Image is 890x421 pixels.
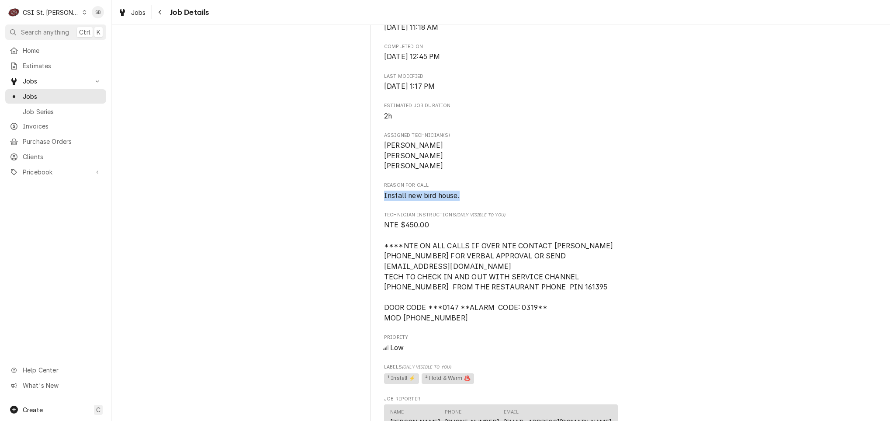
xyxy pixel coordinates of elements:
[384,111,618,122] span: Estimated Job Duration
[384,221,615,322] span: NTE $450.00 ****NTE ON ALL CALLS IF OVER NTE CONTACT [PERSON_NAME] [PHONE_NUMBER] FOR VERBAL APPR...
[384,43,618,62] div: Completed On
[5,378,106,393] a: Go to What's New
[92,6,104,18] div: Shayla Bell's Avatar
[97,28,100,37] span: K
[5,43,106,58] a: Home
[384,212,618,219] span: Technician Instructions
[384,212,618,324] div: [object Object]
[5,104,106,119] a: Job Series
[5,24,106,40] button: Search anythingCtrlK
[5,134,106,149] a: Purchase Orders
[504,409,519,416] div: Email
[384,372,618,385] span: [object Object]
[114,5,149,20] a: Jobs
[384,82,435,90] span: [DATE] 1:17 PM
[167,7,209,18] span: Job Details
[8,6,20,18] div: C
[390,409,404,416] div: Name
[384,52,440,61] span: [DATE] 12:45 PM
[384,364,618,371] span: Labels
[384,102,618,121] div: Estimated Job Duration
[131,8,146,17] span: Jobs
[5,165,106,179] a: Go to Pricebook
[23,46,102,55] span: Home
[92,6,104,18] div: SB
[384,162,443,170] span: [PERSON_NAME]
[23,152,102,161] span: Clients
[422,373,474,384] span: ² Hold & Warm ♨️
[384,73,618,80] span: Last Modified
[384,102,618,109] span: Estimated Job Duration
[384,52,618,62] span: Completed On
[23,8,80,17] div: CSI St. [PERSON_NAME]
[153,5,167,19] button: Navigate back
[23,122,102,131] span: Invoices
[96,405,100,414] span: C
[21,28,69,37] span: Search anything
[384,334,618,341] span: Priority
[384,22,618,33] span: Started On
[23,365,101,375] span: Help Center
[384,220,618,323] span: [object Object]
[384,112,392,120] span: 2h
[23,137,102,146] span: Purchase Orders
[384,334,618,353] div: Priority
[8,6,20,18] div: CSI St. Louis's Avatar
[384,140,618,171] span: Assigned Technician(s)
[384,396,618,403] span: Job Reporter
[384,343,618,353] span: Priority
[5,74,106,88] a: Go to Jobs
[384,132,618,139] span: Assigned Technician(s)
[384,191,460,200] span: Install new bird house.
[23,107,102,116] span: Job Series
[5,150,106,164] a: Clients
[5,363,106,377] a: Go to Help Center
[384,182,618,189] span: Reason For Call
[23,92,102,101] span: Jobs
[23,406,43,414] span: Create
[23,167,89,177] span: Pricebook
[5,89,106,104] a: Jobs
[384,81,618,92] span: Last Modified
[5,59,106,73] a: Estimates
[384,364,618,385] div: [object Object]
[384,23,438,31] span: [DATE] 11:18 AM
[384,373,419,384] span: ¹ Install ⚡️
[445,409,462,416] div: Phone
[384,152,443,160] span: [PERSON_NAME]
[384,132,618,171] div: Assigned Technician(s)
[23,77,89,86] span: Jobs
[23,61,102,70] span: Estimates
[456,212,506,217] span: (Only Visible to You)
[384,73,618,92] div: Last Modified
[384,43,618,50] span: Completed On
[5,119,106,133] a: Invoices
[384,141,443,150] span: [PERSON_NAME]
[384,343,618,353] div: Low
[384,191,618,201] span: Reason For Call
[23,381,101,390] span: What's New
[79,28,90,37] span: Ctrl
[384,182,618,201] div: Reason For Call
[402,365,451,369] span: (Only Visible to You)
